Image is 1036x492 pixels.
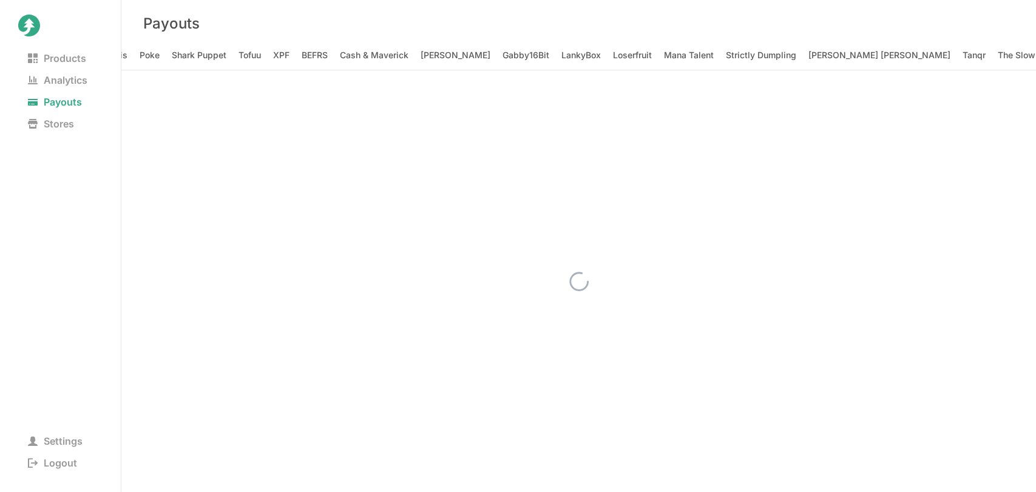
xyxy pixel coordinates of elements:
span: Tofuu [239,47,261,64]
span: Analytics [18,72,97,89]
span: Payouts [18,93,92,110]
span: Shark Puppet [172,47,226,64]
span: Tanqr [963,47,986,64]
span: Gabby16Bit [503,47,549,64]
span: Settings [18,433,92,450]
span: Loserfruit [613,47,652,64]
span: Products [18,50,96,67]
span: Strictly Dumpling [726,47,796,64]
span: [PERSON_NAME] [PERSON_NAME] [808,47,950,64]
span: Poke [140,47,160,64]
span: LankyBox [561,47,601,64]
span: Mana Talent [664,47,714,64]
span: [PERSON_NAME] [421,47,490,64]
span: BEFRS [302,47,328,64]
span: XPF [273,47,289,64]
span: Stores [18,115,84,132]
span: Logout [18,454,87,471]
span: Cash & Maverick [340,47,408,64]
h3: Payouts [143,15,200,32]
